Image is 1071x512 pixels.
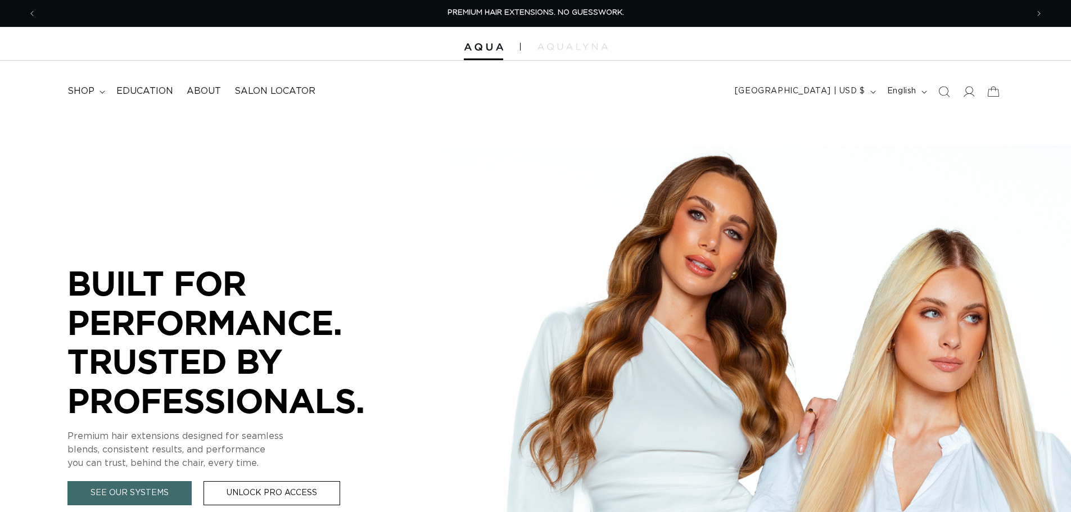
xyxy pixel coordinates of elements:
span: PREMIUM HAIR EXTENSIONS. NO GUESSWORK. [448,9,624,16]
span: English [887,85,916,97]
button: Next announcement [1027,3,1051,24]
button: English [880,81,932,102]
span: Salon Locator [234,85,315,97]
p: Premium hair extensions designed for seamless blends, consistent results, and performance you can... [67,429,405,470]
span: [GEOGRAPHIC_DATA] | USD $ [735,85,865,97]
a: Education [110,79,180,104]
a: Salon Locator [228,79,322,104]
button: [GEOGRAPHIC_DATA] | USD $ [728,81,880,102]
summary: Search [932,79,956,104]
a: See Our Systems [67,481,192,505]
img: aqualyna.com [537,43,608,50]
img: Aqua Hair Extensions [464,43,503,51]
summary: shop [61,79,110,104]
button: Previous announcement [20,3,44,24]
a: About [180,79,228,104]
span: Education [116,85,173,97]
span: shop [67,85,94,97]
p: BUILT FOR PERFORMANCE. TRUSTED BY PROFESSIONALS. [67,264,405,420]
span: About [187,85,221,97]
a: Unlock Pro Access [204,481,340,505]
